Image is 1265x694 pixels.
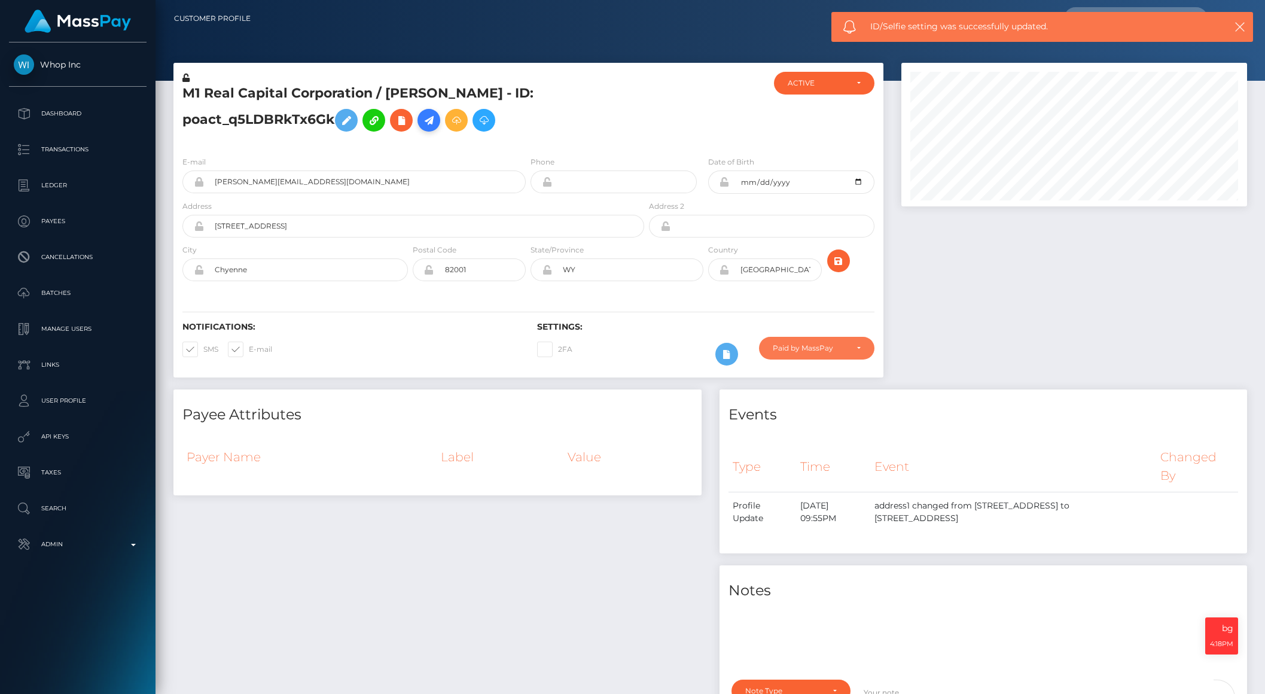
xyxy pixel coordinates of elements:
p: Batches [14,284,142,302]
th: Label [437,441,563,473]
a: Dashboard [9,99,147,129]
td: [DATE] 09:55PM [796,492,870,532]
p: Taxes [14,464,142,482]
a: API Keys [9,422,147,452]
label: Address 2 [649,201,684,212]
p: Ledger [14,176,142,194]
h6: Settings: [537,322,874,332]
a: Taxes [9,458,147,488]
p: Manage Users [14,320,142,338]
th: Value [563,441,692,473]
th: Time [796,441,870,492]
p: Admin [14,535,142,553]
div: ACTIVE [788,78,847,88]
p: User Profile [14,392,142,410]
img: Whop Inc [14,54,34,75]
label: E-mail [228,342,272,357]
th: Payer Name [182,441,437,473]
a: Manage Users [9,314,147,344]
p: Payees [14,212,142,230]
label: Postal Code [413,245,456,255]
label: Phone [531,157,554,168]
label: 2FA [537,342,572,357]
h5: M1 Real Capital Corporation / [PERSON_NAME] - ID: poact_q5LDBRkTx6Gk [182,84,638,138]
p: bg [1210,622,1233,635]
h4: Payee Attributes [182,404,693,425]
h4: Notes [728,580,1239,601]
th: Event [870,441,1156,492]
a: Links [9,350,147,380]
label: Date of Birth [708,157,754,168]
p: Dashboard [14,105,142,123]
h4: Events [728,404,1239,425]
img: MassPay Logo [25,10,131,33]
a: Transactions [9,135,147,165]
a: Initiate Payout [417,109,440,132]
th: Type [728,441,797,492]
p: Links [14,356,142,374]
a: Customer Profile [174,6,251,31]
label: SMS [182,342,218,357]
label: State/Province [531,245,584,255]
a: Ledger [9,171,147,200]
h6: Notifications: [182,322,519,332]
th: Changed By [1156,441,1238,492]
p: API Keys [14,428,142,446]
div: Paid by MassPay [773,343,846,353]
label: E-mail [182,157,206,168]
label: City [182,245,197,255]
a: Cancellations [9,242,147,272]
a: Batches [9,278,147,308]
p: Search [14,500,142,518]
span: ID/Selfie setting was successfully updated. [870,20,1200,33]
button: Paid by MassPay [759,337,874,360]
a: Search [9,494,147,523]
span: Whop Inc [9,59,147,70]
td: address1 changed from [STREET_ADDRESS] to [STREET_ADDRESS] [870,492,1156,532]
a: Admin [9,529,147,559]
td: Profile Update [728,492,797,532]
label: Address [182,201,212,212]
a: User Profile [9,386,147,416]
p: Transactions [14,141,142,159]
a: Payees [9,206,147,236]
p: Cancellations [14,248,142,266]
input: Search... [1064,7,1176,30]
small: 4:18PM [1210,640,1233,648]
button: ACTIVE [774,72,874,95]
label: Country [708,245,738,255]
